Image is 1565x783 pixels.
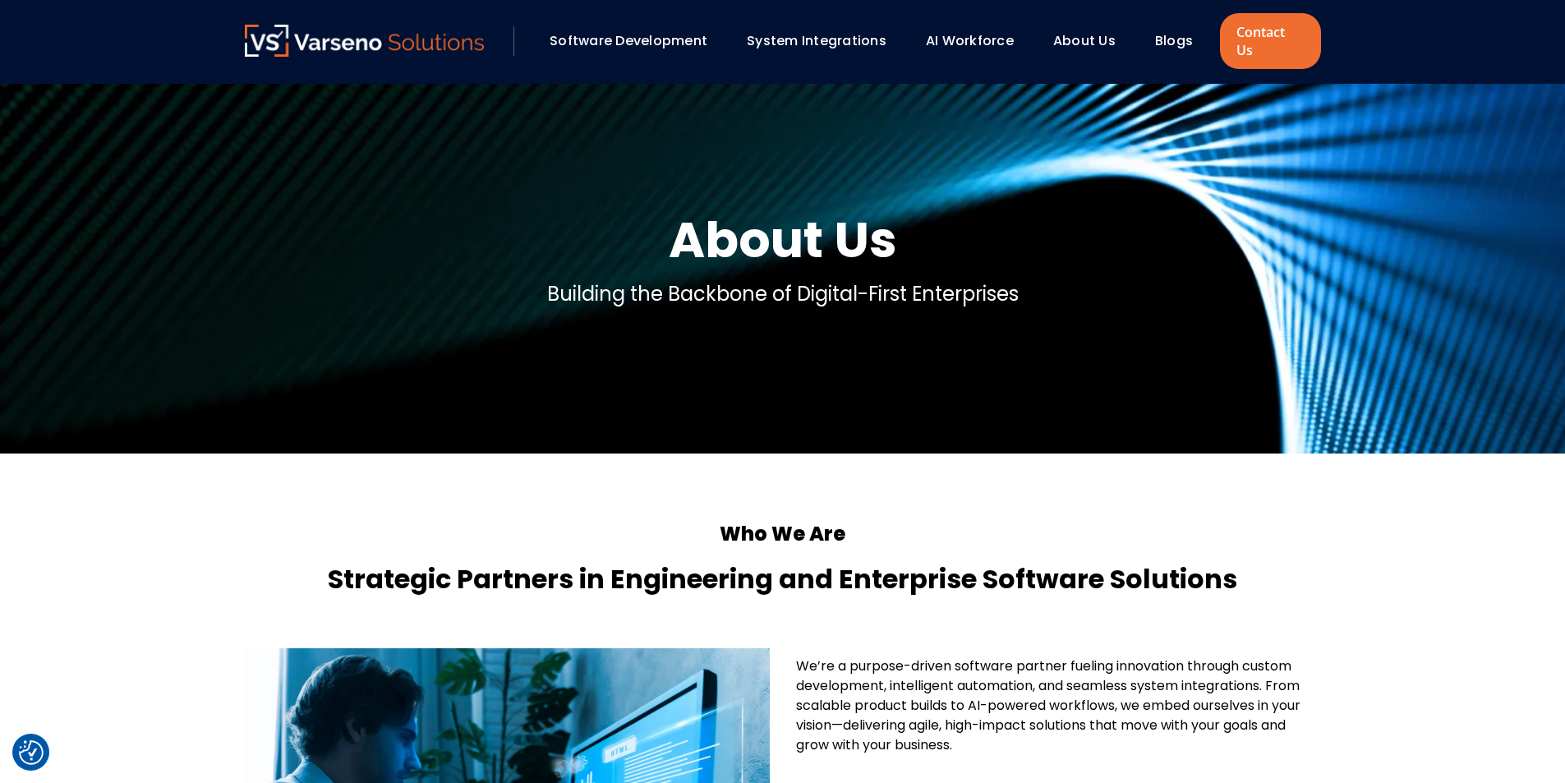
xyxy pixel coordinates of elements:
[541,27,730,55] div: Software Development
[19,740,44,765] img: Revisit consent button
[245,560,1321,599] h4: Strategic Partners in Engineering and Enterprise Software Solutions
[1220,13,1320,69] a: Contact Us
[1053,31,1116,50] a: About Us
[669,207,897,273] h1: About Us
[19,740,44,765] button: Cookie Settings
[550,31,707,50] a: Software Development
[739,27,909,55] div: System Integrations
[1045,27,1139,55] div: About Us
[245,25,485,57] img: Varseno Solutions – Product Engineering & IT Services
[547,279,1019,309] p: Building the Backbone of Digital-First Enterprises
[1147,27,1216,55] div: Blogs
[918,27,1037,55] div: AI Workforce
[245,519,1321,549] h5: Who We Are
[926,31,1014,50] a: AI Workforce
[1155,31,1193,50] a: Blogs
[747,31,886,50] a: System Integrations
[796,656,1300,754] span: We’re a purpose-driven software partner fueling innovation through custom development, intelligen...
[245,25,485,58] a: Varseno Solutions – Product Engineering & IT Services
